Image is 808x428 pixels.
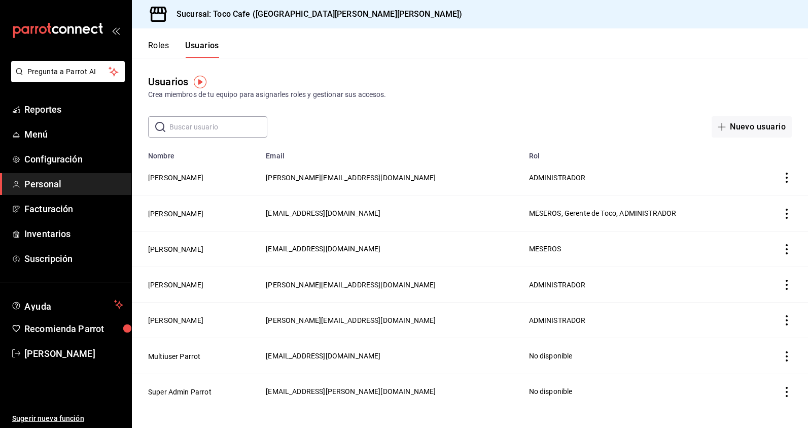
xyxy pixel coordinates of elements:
[529,174,586,182] span: ADMINISTRADOR
[148,209,203,219] button: [PERSON_NAME]
[782,173,792,183] button: actions
[24,202,123,216] span: Facturación
[529,316,586,324] span: ADMINISTRADOR
[148,89,792,100] div: Crea miembros de tu equipo para asignarles roles y gestionar sus accesos.
[194,76,206,88] img: Tooltip marker
[24,252,123,266] span: Suscripción
[112,26,120,35] button: open_drawer_menu
[266,316,436,324] span: [PERSON_NAME][EMAIL_ADDRESS][DOMAIN_NAME]
[529,281,586,289] span: ADMINISTRADOR
[148,74,188,89] div: Usuarios
[148,41,169,58] button: Roles
[169,117,267,137] input: Buscar usuario
[782,387,792,397] button: actions
[266,352,380,360] span: [EMAIL_ADDRESS][DOMAIN_NAME]
[148,280,203,290] button: [PERSON_NAME]
[148,244,203,254] button: [PERSON_NAME]
[168,8,463,20] h3: Sucursal: Toco Cafe ([GEOGRAPHIC_DATA][PERSON_NAME][PERSON_NAME])
[529,245,561,253] span: MESEROS
[27,67,109,77] span: Pregunta a Parrot AI
[266,245,380,253] span: [EMAIL_ADDRESS][DOMAIN_NAME]
[148,41,219,58] div: navigation tabs
[782,244,792,254] button: actions
[712,116,792,138] button: Nuevo usuario
[523,146,754,160] th: Rol
[132,146,260,160] th: Nombre
[24,227,123,241] span: Inventarios
[782,280,792,290] button: actions
[24,347,123,360] span: [PERSON_NAME]
[185,41,219,58] button: Usuarios
[148,173,203,183] button: [PERSON_NAME]
[266,281,436,289] span: [PERSON_NAME][EMAIL_ADDRESS][DOMAIN_NAME]
[782,351,792,361] button: actions
[523,338,754,374] td: No disponible
[24,177,123,191] span: Personal
[132,146,808,409] table: employeesTable
[24,127,123,141] span: Menú
[529,209,677,217] span: MESEROS, Gerente de Toco, ADMINISTRADOR
[148,351,200,361] button: Multiuser Parrot
[782,209,792,219] button: actions
[24,299,110,311] span: Ayuda
[148,387,212,397] button: Super Admin Parrot
[782,315,792,325] button: actions
[7,74,125,84] a: Pregunta a Parrot AI
[12,413,123,424] span: Sugerir nueva función
[266,387,436,396] span: [EMAIL_ADDRESS][PERSON_NAME][DOMAIN_NAME]
[148,315,203,325] button: [PERSON_NAME]
[24,103,123,116] span: Reportes
[260,146,522,160] th: Email
[11,61,125,82] button: Pregunta a Parrot AI
[24,322,123,336] span: Recomienda Parrot
[523,374,754,409] td: No disponible
[266,174,436,182] span: [PERSON_NAME][EMAIL_ADDRESS][DOMAIN_NAME]
[24,152,123,166] span: Configuración
[266,209,380,217] span: [EMAIL_ADDRESS][DOMAIN_NAME]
